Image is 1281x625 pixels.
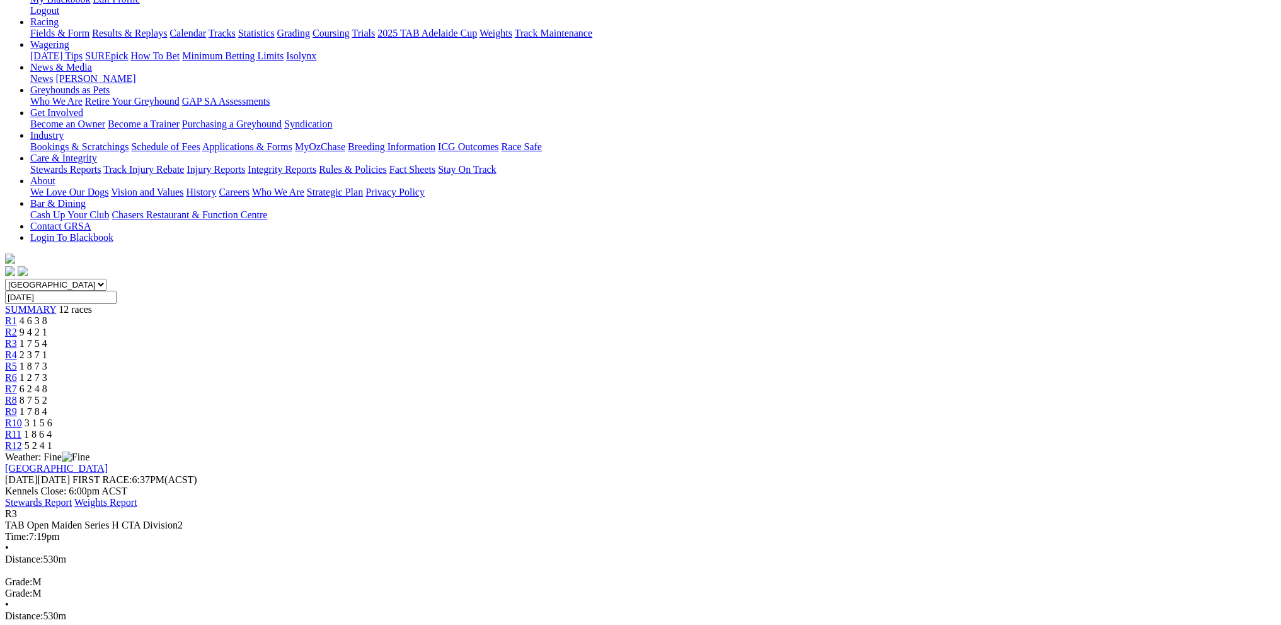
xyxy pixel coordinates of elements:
span: R7 [5,383,17,394]
a: Integrity Reports [248,164,316,175]
a: Weights [480,28,512,38]
a: Who We Are [252,187,304,197]
div: Bar & Dining [30,209,1276,221]
a: Track Maintenance [515,28,592,38]
span: R3 [5,508,17,519]
a: Wagering [30,39,69,50]
a: Cash Up Your Club [30,209,109,220]
a: Greyhounds as Pets [30,85,110,95]
a: Tracks [209,28,236,38]
div: Wagering [30,50,1276,62]
div: M [5,576,1276,588]
a: Results & Replays [92,28,167,38]
a: Minimum Betting Limits [182,50,284,61]
span: 12 races [59,304,92,315]
span: R5 [5,361,17,371]
span: 6 2 4 8 [20,383,47,394]
a: Fields & Form [30,28,89,38]
a: Rules & Policies [319,164,387,175]
span: 1 8 7 3 [20,361,47,371]
img: logo-grsa-white.png [5,254,15,264]
span: 4 6 3 8 [20,315,47,326]
a: GAP SA Assessments [182,96,270,107]
span: 8 7 5 2 [20,395,47,406]
a: Bookings & Scratchings [30,141,129,152]
a: Weights Report [74,497,137,508]
a: Stay On Track [438,164,496,175]
a: Who We Are [30,96,83,107]
div: Greyhounds as Pets [30,96,1276,107]
a: History [186,187,216,197]
span: R9 [5,406,17,417]
span: R3 [5,338,17,349]
div: TAB Open Maiden Series H CTA Division2 [5,520,1276,531]
a: R2 [5,327,17,337]
a: R4 [5,349,17,360]
div: Industry [30,141,1276,153]
span: [DATE] [5,474,70,485]
a: Stewards Reports [30,164,101,175]
div: 7:19pm [5,531,1276,542]
a: Injury Reports [187,164,245,175]
div: 530m [5,554,1276,565]
a: Fact Sheets [389,164,435,175]
span: Grade: [5,588,33,599]
a: 2025 TAB Adelaide Cup [377,28,477,38]
div: Care & Integrity [30,164,1276,175]
span: 1 8 6 4 [24,429,52,440]
span: R11 [5,429,21,440]
a: Grading [277,28,310,38]
span: Weather: Fine [5,452,89,462]
a: R1 [5,315,17,326]
a: Careers [219,187,250,197]
a: Calendar [169,28,206,38]
span: 1 7 5 4 [20,338,47,349]
a: R6 [5,372,17,383]
span: 6:37PM(ACST) [72,474,197,485]
a: About [30,175,55,186]
a: Syndication [284,119,332,129]
a: Industry [30,130,64,141]
img: twitter.svg [18,266,28,276]
a: Bar & Dining [30,198,86,209]
a: [PERSON_NAME] [55,73,135,84]
span: • [5,542,9,553]
span: 3 1 5 6 [25,418,52,428]
a: R10 [5,418,22,428]
a: SUMMARY [5,304,56,315]
span: [DATE] [5,474,38,485]
a: Coursing [313,28,350,38]
a: Become a Trainer [108,119,180,129]
a: Applications & Forms [202,141,292,152]
a: Trials [352,28,375,38]
a: Retire Your Greyhound [85,96,180,107]
a: R12 [5,440,22,451]
div: Racing [30,28,1276,39]
span: • [5,599,9,610]
span: Grade: [5,576,33,587]
a: Care & Integrity [30,153,97,163]
img: Fine [62,452,89,463]
a: R8 [5,395,17,406]
a: Get Involved [30,107,83,118]
span: FIRST RACE: [72,474,132,485]
a: Contact GRSA [30,221,91,231]
a: How To Bet [131,50,180,61]
span: 1 2 7 3 [20,372,47,383]
span: 1 7 8 4 [20,406,47,417]
div: Get Involved [30,119,1276,130]
a: MyOzChase [295,141,345,152]
div: About [30,187,1276,198]
span: Distance: [5,554,43,564]
a: [GEOGRAPHIC_DATA] [5,463,108,474]
a: Statistics [238,28,275,38]
span: Time: [5,531,29,542]
a: We Love Our Dogs [30,187,108,197]
a: Breeding Information [348,141,435,152]
a: Privacy Policy [365,187,425,197]
a: Racing [30,16,59,27]
a: Purchasing a Greyhound [182,119,282,129]
a: Vision and Values [111,187,183,197]
a: [DATE] Tips [30,50,83,61]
